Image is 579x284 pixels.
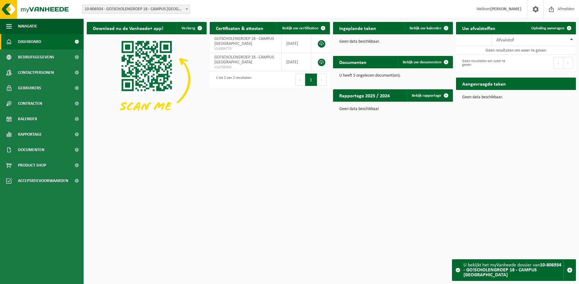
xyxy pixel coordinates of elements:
[333,22,382,34] h2: Ingeplande taken
[490,7,521,11] strong: [PERSON_NAME]
[317,74,327,86] button: Next
[18,96,42,111] span: Contracten
[282,34,311,53] td: [DATE]
[463,260,564,281] div: U bekijkt het myVanheede dossier van
[398,56,452,68] a: Bekijk uw documenten
[18,142,44,158] span: Documenten
[18,80,41,96] span: Gebruikers
[282,26,318,30] span: Bekijk uw certificaten
[339,40,447,44] p: Geen data beschikbaar.
[456,78,512,90] h2: Aangevraagde taken
[526,22,575,34] a: Ophaling aanvragen
[496,38,514,43] span: Afvalstof
[18,127,42,142] span: Rapportage
[295,74,305,86] button: Previous
[210,22,270,34] h2: Certificaten & attesten
[277,22,329,34] a: Bekijk uw certificaten
[214,65,277,70] span: VLA706304
[18,65,54,80] span: Contactpersonen
[405,22,452,34] a: Bekijk uw kalender
[456,22,502,34] h2: Uw afvalstoffen
[553,57,563,69] button: Previous
[87,34,207,124] img: Download de VHEPlus App
[305,74,317,86] button: 1
[407,89,452,102] a: Bekijk rapportage
[18,49,54,65] span: Bedrijfsgegevens
[18,158,46,173] span: Product Shop
[339,107,447,111] p: Geen data beschikbaar
[459,56,513,70] div: Geen resultaten om weer te geven
[339,74,447,78] p: U heeft 5 ongelezen document(en).
[18,19,37,34] span: Navigatie
[214,36,274,46] span: GO!SCHOLENGROEP 18 - CAMPUS [GEOGRAPHIC_DATA]
[18,111,37,127] span: Kalender
[214,46,277,51] span: VLA904773
[87,22,169,34] h2: Download nu de Vanheede+ app!
[462,95,570,100] p: Geen data beschikbaar.
[531,26,564,30] span: Ophaling aanvragen
[410,26,441,30] span: Bekijk uw kalender
[333,56,373,68] h2: Documenten
[563,57,573,69] button: Next
[177,22,206,34] button: Verberg
[333,89,396,101] h2: Rapportage 2025 / 2024
[403,60,441,64] span: Bekijk uw documenten
[18,173,68,189] span: Acceptatievoorwaarden
[214,55,274,65] span: GO!SCHOLENGROEP 18 - CAMPUS [GEOGRAPHIC_DATA]
[456,46,576,55] td: Geen resultaten om weer te geven
[82,5,190,14] span: 10-806934 - GO!SCHOLENGROEP 18 - CAMPUS HAMME - HAMME
[18,34,41,49] span: Dashboard
[282,53,311,71] td: [DATE]
[463,263,561,278] strong: 10-806934 - GO!SCHOLENGROEP 18 - CAMPUS [GEOGRAPHIC_DATA]
[213,73,251,87] div: 1 tot 2 van 2 resultaten
[182,26,195,30] span: Verberg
